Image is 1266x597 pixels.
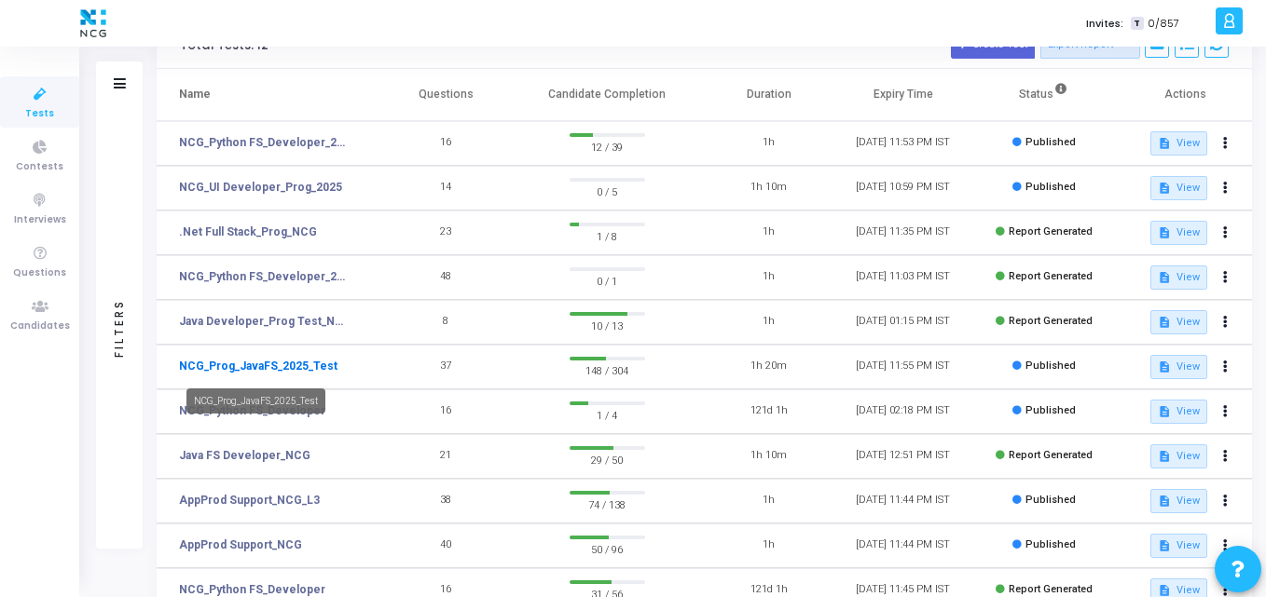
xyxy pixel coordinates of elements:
[179,536,302,553] a: AppProd Support_NCG
[570,405,645,424] span: 1 / 4
[1150,534,1207,558] button: View
[179,268,351,285] a: NCG_Python FS_Developer_2025
[378,479,513,523] td: 38
[76,5,111,42] img: logo
[570,539,645,558] span: 50 / 96
[1118,69,1252,121] th: Actions
[1025,494,1076,506] span: Published
[1150,265,1207,290] button: View
[836,69,970,121] th: Expiry Time
[378,389,513,434] td: 16
[378,300,513,345] td: 8
[378,166,513,210] td: 14
[378,523,513,568] td: 40
[16,159,63,175] span: Contests
[1158,226,1171,239] mat-icon: description
[1150,444,1207,468] button: View
[378,210,513,255] td: 23
[179,179,342,196] a: NCG_UI Developer_Prog_2025
[836,345,970,389] td: [DATE] 11:55 PM IST
[1150,131,1207,156] button: View
[1158,539,1171,552] mat-icon: description
[836,300,970,345] td: [DATE] 01:15 PM IST
[1158,450,1171,463] mat-icon: description
[179,134,351,151] a: NCG_Python FS_Developer_2025
[1009,315,1093,327] span: Report Generated
[570,495,645,513] span: 74 / 138
[1158,182,1171,195] mat-icon: description
[1150,400,1207,424] button: View
[970,69,1118,121] th: Status
[378,69,513,121] th: Questions
[570,271,645,290] span: 0 / 1
[836,523,970,568] td: [DATE] 11:44 PM IST
[570,182,645,200] span: 0 / 5
[13,265,66,281] span: Questions
[836,166,970,210] td: [DATE] 10:59 PM IST
[570,226,645,245] span: 1 / 8
[702,166,836,210] td: 1h 10m
[378,345,513,389] td: 37
[1025,360,1076,372] span: Published
[1025,538,1076,550] span: Published
[186,388,325,414] div: NCG_Prog_JavaFS_2025_Test
[180,38,268,53] div: Total Tests: 12
[1009,583,1093,595] span: Report Generated
[378,434,513,479] td: 21
[1150,221,1207,245] button: View
[25,106,54,122] span: Tests
[513,69,702,121] th: Candidate Completion
[702,121,836,166] td: 1h
[702,69,836,121] th: Duration
[179,447,310,464] a: Java FS Developer_NCG
[1009,270,1093,282] span: Report Generated
[1158,271,1171,284] mat-icon: description
[157,69,378,121] th: Name
[179,358,337,374] a: NCG_Prog_JavaFS_2025_Test
[1158,405,1171,418] mat-icon: description
[836,255,970,300] td: [DATE] 11:03 PM IST
[1158,360,1171,373] mat-icon: description
[702,255,836,300] td: 1h
[836,434,970,479] td: [DATE] 12:51 PM IST
[836,389,970,434] td: [DATE] 02:18 PM IST
[836,479,970,523] td: [DATE] 11:44 PM IST
[702,434,836,479] td: 1h 10m
[570,137,645,156] span: 12 / 39
[111,225,128,430] div: Filters
[570,360,645,379] span: 148 / 304
[836,121,970,166] td: [DATE] 11:53 PM IST
[702,210,836,255] td: 1h
[1086,16,1123,32] label: Invites:
[179,224,317,240] a: .Net Full Stack_Prog_NCG
[1009,449,1093,461] span: Report Generated
[1158,316,1171,329] mat-icon: description
[1150,310,1207,334] button: View
[1009,225,1093,237] span: Report Generated
[702,389,836,434] td: 121d 1h
[1131,17,1143,31] span: T
[1025,136,1076,148] span: Published
[179,313,351,330] a: Java Developer_Prog Test_NCG
[1025,404,1076,416] span: Published
[702,300,836,345] td: 1h
[1150,355,1207,379] button: View
[378,255,513,300] td: 48
[179,492,320,509] a: AppProd Support_NCG_L3
[1158,495,1171,508] mat-icon: description
[1158,137,1171,150] mat-icon: description
[702,345,836,389] td: 1h 20m
[10,319,70,334] span: Candidates
[1025,181,1076,193] span: Published
[1158,584,1171,597] mat-icon: description
[702,479,836,523] td: 1h
[1150,489,1207,513] button: View
[836,210,970,255] td: [DATE] 11:35 PM IST
[702,523,836,568] td: 1h
[1150,176,1207,200] button: View
[570,450,645,468] span: 29 / 50
[14,212,66,228] span: Interviews
[1148,16,1179,32] span: 0/857
[378,121,513,166] td: 16
[570,316,645,334] span: 10 / 13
